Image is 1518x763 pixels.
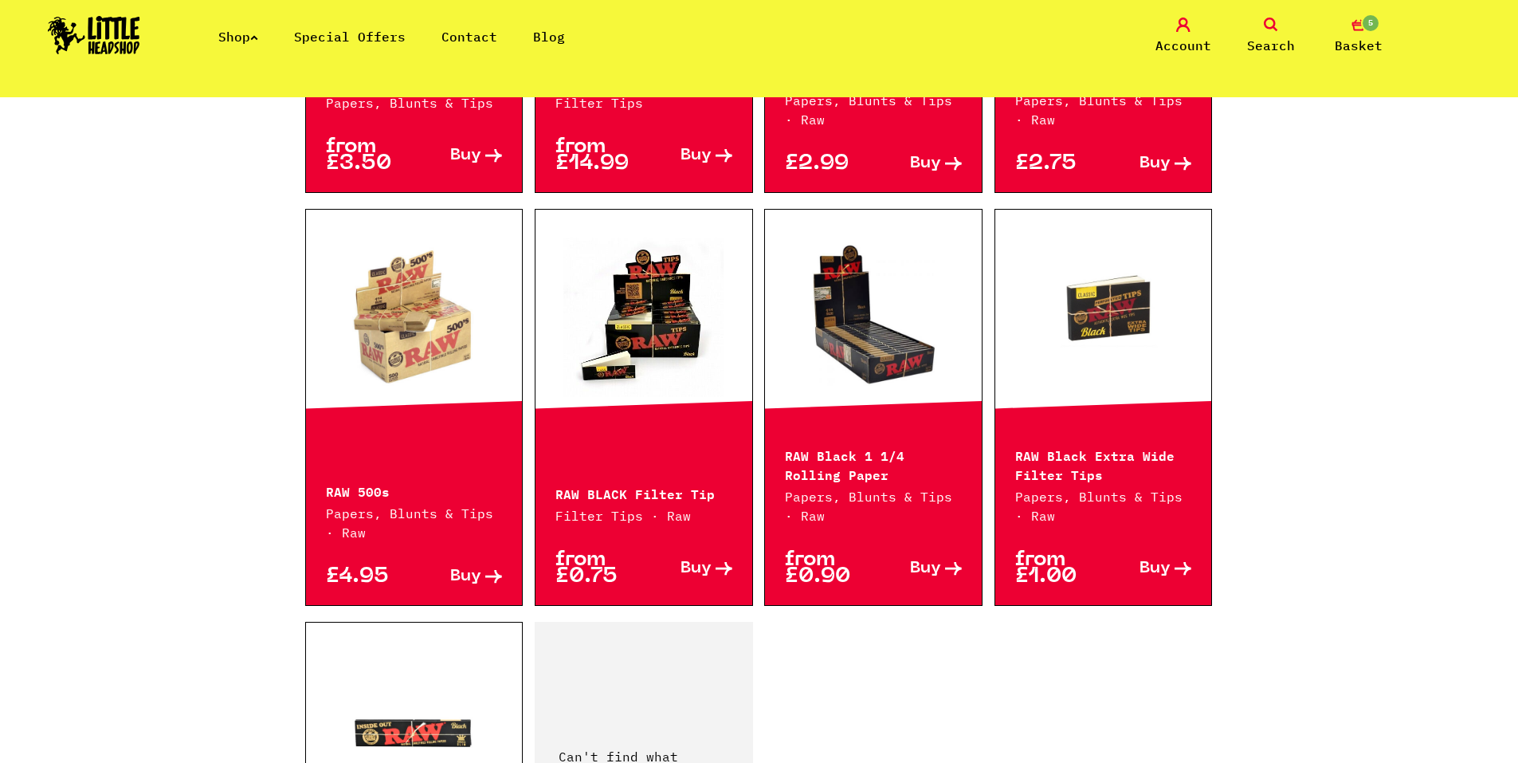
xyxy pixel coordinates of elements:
span: Search [1247,36,1295,55]
a: Buy [873,552,962,585]
a: Search [1231,18,1311,55]
p: £2.75 [1015,155,1104,172]
p: RAW 500s [326,481,503,500]
a: Buy [1104,552,1192,585]
span: Buy [450,147,481,164]
span: Buy [910,560,941,577]
span: Buy [1139,560,1171,577]
a: Buy [873,155,962,172]
p: £2.99 [785,155,873,172]
a: Buy [644,552,732,585]
span: Basket [1335,36,1383,55]
a: 5 Basket [1319,18,1398,55]
p: from £1.00 [1015,552,1104,585]
p: £4.95 [326,568,414,585]
p: from £0.75 [555,552,644,585]
a: Shop [218,29,258,45]
p: RAW Black 1 1/4 Rolling Paper [785,445,962,483]
a: Buy [414,568,502,585]
p: Filter Tips [555,93,732,112]
p: from £0.90 [785,552,873,585]
p: Papers, Blunts & Tips · Raw [785,91,962,129]
p: Papers, Blunts & Tips · Raw [1015,487,1192,525]
span: 5 [1361,14,1380,33]
span: Buy [1139,155,1171,172]
a: Special Offers [294,29,406,45]
p: Papers, Blunts & Tips [326,93,503,112]
p: from £3.50 [326,139,414,172]
a: Buy [644,139,732,172]
p: Papers, Blunts & Tips · Raw [326,504,503,542]
img: Little Head Shop Logo [48,16,140,54]
span: Buy [910,155,941,172]
p: RAW Black Extra Wide Filter Tips [1015,445,1192,483]
p: Filter Tips · Raw [555,506,732,525]
a: Buy [414,139,502,172]
p: RAW BLACK Filter Tip [555,483,732,502]
span: Buy [450,568,481,585]
span: Account [1155,36,1211,55]
a: Blog [533,29,565,45]
p: from £14.99 [555,139,644,172]
span: Buy [681,147,712,164]
p: Papers, Blunts & Tips · Raw [785,487,962,525]
span: Buy [681,560,712,577]
a: Buy [1104,155,1192,172]
a: Contact [441,29,497,45]
p: Papers, Blunts & Tips · Raw [1015,91,1192,129]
